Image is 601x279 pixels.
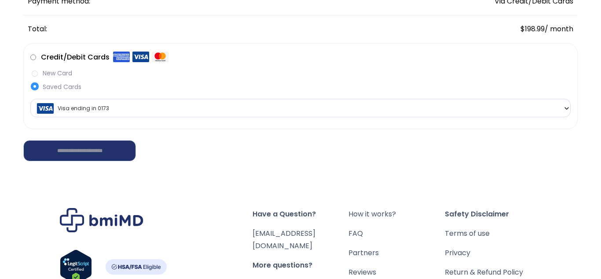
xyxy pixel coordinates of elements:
span: More questions? [253,259,349,272]
img: Brand Logo [60,208,143,232]
a: Partners [348,247,445,259]
td: / month [387,15,578,43]
th: Total: [23,15,387,43]
span: 198.99 [520,24,545,34]
span: Visa ending in 0173 [30,99,571,117]
img: HSA-FSA [105,259,167,275]
span: Visa ending in 0173 [33,99,568,118]
img: Mastercard [152,51,169,63]
a: Return & Refund Policy [445,266,541,279]
a: Terms of use [445,227,541,240]
span: Have a Question? [253,208,349,220]
span: $ [520,24,525,34]
label: Saved Cards [30,82,571,92]
a: [EMAIL_ADDRESS][DOMAIN_NAME] [253,228,315,251]
label: Credit/Debit Cards [41,50,169,64]
img: Amex [113,51,130,63]
img: Visa [132,51,149,63]
span: Safety Disclaimer [445,208,541,220]
a: Privacy [445,247,541,259]
a: FAQ [348,227,445,240]
a: Reviews [348,266,445,279]
a: How it works? [348,208,445,220]
label: New Card [30,69,571,78]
